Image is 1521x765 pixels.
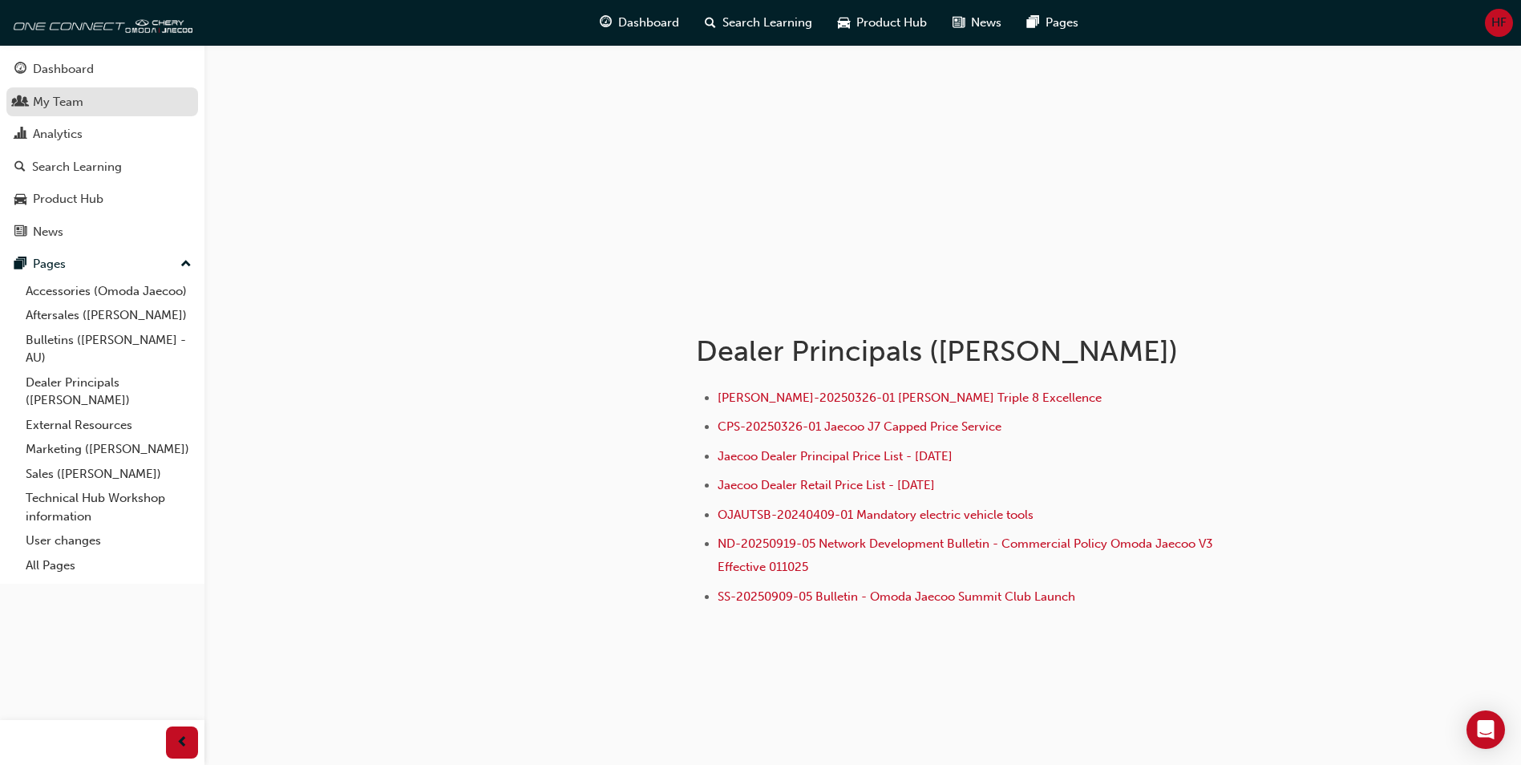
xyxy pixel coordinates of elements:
a: Aftersales ([PERSON_NAME]) [19,303,198,328]
button: Pages [6,249,198,279]
span: people-icon [14,95,26,110]
div: Search Learning [32,158,122,176]
a: Jaecoo Dealer Principal Price List - [DATE] [718,449,953,463]
span: prev-icon [176,733,188,753]
span: guage-icon [600,13,612,33]
div: Analytics [33,125,83,144]
div: Product Hub [33,190,103,208]
button: HF [1485,9,1513,37]
a: SS-20250909-05 Bulletin - Omoda Jaecoo Summit Club Launch [718,589,1075,604]
a: [PERSON_NAME]-20250326-01 [PERSON_NAME] Triple 8 Excellence [718,391,1102,405]
a: search-iconSearch Learning [692,6,825,39]
span: News [971,14,1001,32]
span: HF [1491,14,1507,32]
a: OJAUTSB-20240409-01 Mandatory electric vehicle tools [718,508,1034,522]
span: chart-icon [14,127,26,142]
span: guage-icon [14,63,26,77]
div: News [33,223,63,241]
span: pages-icon [14,257,26,272]
a: External Resources [19,413,198,438]
span: Product Hub [856,14,927,32]
a: Dealer Principals ([PERSON_NAME]) [19,370,198,413]
a: My Team [6,87,198,117]
span: news-icon [953,13,965,33]
a: ND-20250919-05 Network Development Bulletin - Commercial Policy Omoda Jaecoo V3 Effective 011025 [718,536,1216,574]
span: Pages [1046,14,1078,32]
div: My Team [33,93,83,111]
a: pages-iconPages [1014,6,1091,39]
a: news-iconNews [940,6,1014,39]
button: DashboardMy TeamAnalyticsSearch LearningProduct HubNews [6,51,198,249]
span: car-icon [14,192,26,207]
span: pages-icon [1027,13,1039,33]
span: Dashboard [618,14,679,32]
span: Search Learning [722,14,812,32]
a: Sales ([PERSON_NAME]) [19,462,198,487]
a: guage-iconDashboard [587,6,692,39]
a: User changes [19,528,198,553]
span: car-icon [838,13,850,33]
div: Open Intercom Messenger [1466,710,1505,749]
a: Bulletins ([PERSON_NAME] - AU) [19,328,198,370]
a: CPS-20250326-01 Jaecoo J7 Capped Price Service [718,419,1001,434]
a: News [6,217,198,247]
div: Pages [33,255,66,273]
a: Accessories (Omoda Jaecoo) [19,279,198,304]
a: Marketing ([PERSON_NAME]) [19,437,198,462]
span: news-icon [14,225,26,240]
span: search-icon [14,160,26,175]
a: Analytics [6,119,198,149]
img: oneconnect [8,6,192,38]
a: car-iconProduct Hub [825,6,940,39]
h1: Dealer Principals ([PERSON_NAME]) [696,334,1222,369]
span: search-icon [705,13,716,33]
a: Dashboard [6,55,198,84]
a: Product Hub [6,184,198,214]
a: Technical Hub Workshop information [19,486,198,528]
div: Dashboard [33,60,94,79]
a: Jaecoo Dealer Retail Price List - [DATE] [718,478,935,492]
a: All Pages [19,553,198,578]
a: Search Learning [6,152,198,182]
span: up-icon [180,254,192,275]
